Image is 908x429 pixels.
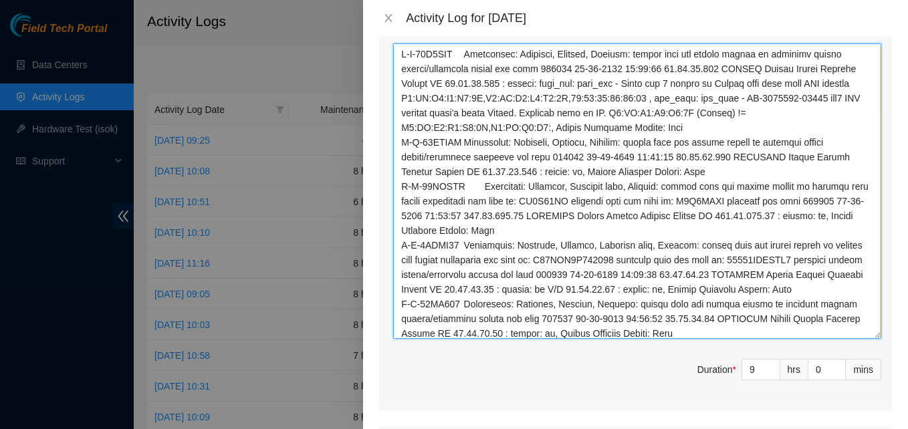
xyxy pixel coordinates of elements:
div: Duration [697,362,736,377]
textarea: Comment [393,43,881,339]
div: Activity Log for [DATE] [406,11,892,25]
button: Close [379,12,398,25]
span: close [383,13,394,23]
div: mins [846,359,881,380]
div: hrs [780,359,808,380]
